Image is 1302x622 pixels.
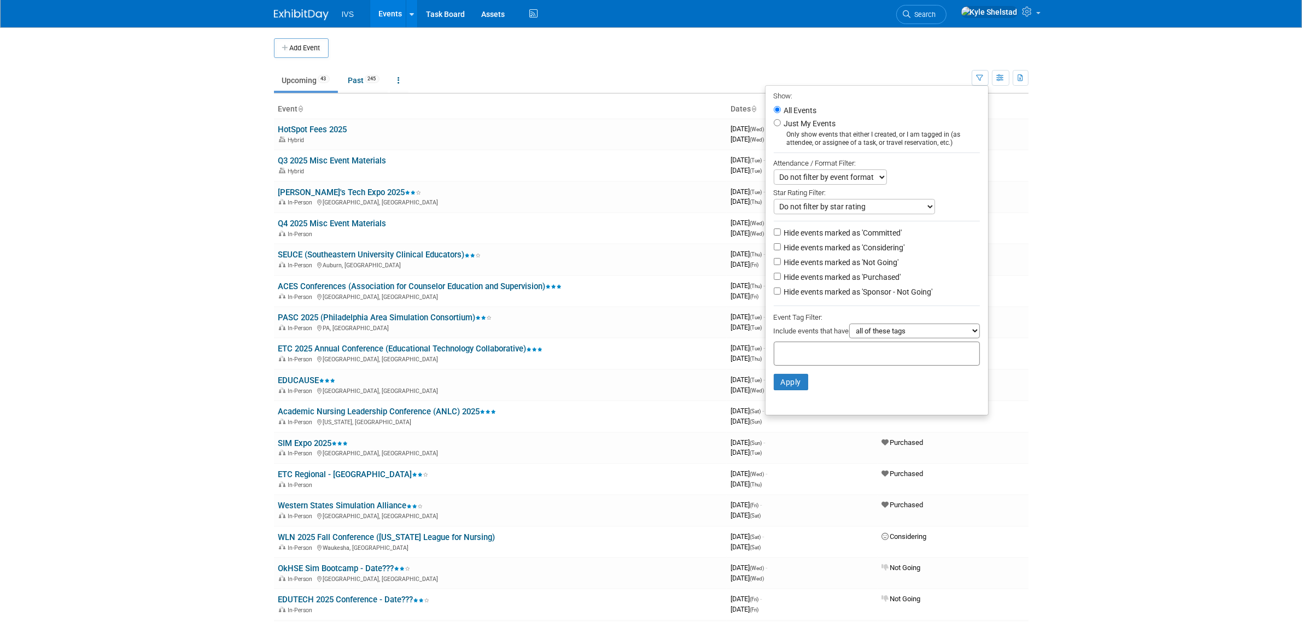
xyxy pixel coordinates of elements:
[288,325,316,332] span: In-Person
[750,157,762,163] span: (Tue)
[288,607,316,614] span: In-Person
[288,388,316,395] span: In-Person
[750,189,762,195] span: (Tue)
[764,344,766,352] span: -
[278,407,497,416] a: Academic Nursing Leadership Conference (ANLC) 2025
[750,126,764,132] span: (Wed)
[731,543,761,551] span: [DATE]
[764,281,766,290] span: -
[278,543,722,551] div: Waukesha, [GEOGRAPHIC_DATA]
[764,438,766,447] span: -
[750,388,764,394] span: (Wed)
[731,250,766,258] span: [DATE]
[318,75,330,83] span: 43
[340,70,388,91] a: Past245
[750,356,762,362] span: (Thu)
[288,199,316,206] span: In-Person
[288,576,316,583] span: In-Person
[731,281,766,290] span: [DATE]
[731,386,764,394] span: [DATE]
[279,294,285,299] img: In-Person Event
[731,574,764,582] span: [DATE]
[278,448,722,457] div: [GEOGRAPHIC_DATA], [GEOGRAPHIC_DATA]
[731,438,766,447] span: [DATE]
[750,565,764,571] span: (Wed)
[731,292,759,300] span: [DATE]
[279,168,285,173] img: Hybrid Event
[750,199,762,205] span: (Thu)
[750,262,759,268] span: (Fri)
[278,354,722,363] div: [GEOGRAPHIC_DATA], [GEOGRAPHIC_DATA]
[278,470,429,479] a: ETC Regional - [GEOGRAPHIC_DATA]
[731,354,762,362] span: [DATE]
[751,104,757,113] a: Sort by Start Date
[279,262,285,267] img: In-Person Event
[278,417,722,426] div: [US_STATE], [GEOGRAPHIC_DATA]
[278,574,722,583] div: [GEOGRAPHIC_DATA], [GEOGRAPHIC_DATA]
[731,564,768,572] span: [DATE]
[298,104,303,113] a: Sort by Event Name
[278,250,481,260] a: SEUCE (Southeastern University Clinical Educators)
[882,532,927,541] span: Considering
[774,157,980,169] div: Attendance / Format Filter:
[731,448,762,456] span: [DATE]
[882,595,921,603] span: Not Going
[731,197,762,206] span: [DATE]
[782,286,933,297] label: Hide events marked as 'Sponsor - Not Going'
[278,438,348,448] a: SIM Expo 2025
[279,544,285,550] img: In-Person Event
[731,323,762,331] span: [DATE]
[882,501,924,509] span: Purchased
[288,513,316,520] span: In-Person
[731,375,766,384] span: [DATE]
[731,313,766,321] span: [DATE]
[774,311,980,324] div: Event Tag Filter:
[278,386,722,395] div: [GEOGRAPHIC_DATA], [GEOGRAPHIC_DATA]
[278,313,492,322] a: PASC 2025 (Philadelphia Area Simulation Consortium)
[279,356,285,361] img: In-Person Event
[750,544,761,550] span: (Sat)
[731,532,764,541] span: [DATE]
[288,419,316,426] span: In-Person
[279,513,285,518] img: In-Person Event
[750,220,764,226] span: (Wed)
[750,325,762,331] span: (Tue)
[278,375,336,385] a: EDUCAUSE
[896,5,947,24] a: Search
[278,197,722,206] div: [GEOGRAPHIC_DATA], [GEOGRAPHIC_DATA]
[278,292,722,301] div: [GEOGRAPHIC_DATA], [GEOGRAPHIC_DATA]
[774,374,809,390] button: Apply
[278,323,722,332] div: PA, [GEOGRAPHIC_DATA]
[750,513,761,519] span: (Sat)
[279,199,285,204] img: In-Person Event
[279,576,285,581] img: In-Person Event
[731,501,762,509] span: [DATE]
[774,131,980,147] div: Only show events that either I created, or I am tagged in (as attendee, or assignee of a task, or...
[750,283,762,289] span: (Thu)
[278,511,722,520] div: [GEOGRAPHIC_DATA], [GEOGRAPHIC_DATA]
[750,502,759,508] span: (Fri)
[278,532,495,542] a: WLN 2025 Fall Conference ([US_STATE] League for Nursing)
[750,231,764,237] span: (Wed)
[782,118,836,129] label: Just My Events
[750,377,762,383] span: (Tue)
[278,187,422,197] a: [PERSON_NAME]'s Tech Expo 2025
[750,450,762,456] span: (Tue)
[750,137,764,143] span: (Wed)
[782,107,817,114] label: All Events
[782,227,902,238] label: Hide events marked as 'Committed'
[774,185,980,199] div: Star Rating Filter:
[750,534,761,540] span: (Sat)
[288,450,316,457] span: In-Person
[288,482,316,489] span: In-Person
[750,440,762,446] span: (Sun)
[731,407,764,415] span: [DATE]
[279,137,285,142] img: Hybrid Event
[961,6,1018,18] img: Kyle Shelstad
[288,356,316,363] span: In-Person
[278,344,543,354] a: ETC 2025 Annual Conference (Educational Technology Collaborative)
[782,257,899,268] label: Hide events marked as 'Not Going'
[278,156,387,166] a: Q3 2025 Misc Event Materials
[764,187,766,196] span: -
[727,100,878,119] th: Dates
